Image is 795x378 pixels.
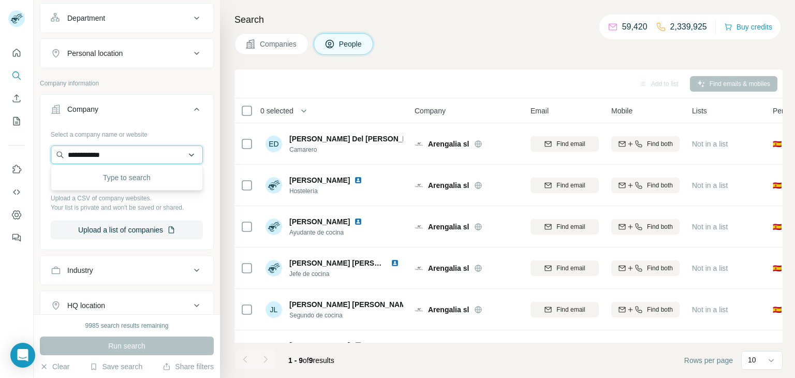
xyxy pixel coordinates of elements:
[531,302,599,317] button: Find email
[40,6,213,31] button: Department
[556,305,585,314] span: Find email
[8,183,25,201] button: Use Surfe API
[670,21,707,33] p: 2,339,925
[288,356,334,365] span: results
[260,39,298,49] span: Companies
[289,228,366,237] span: Ayudante de cocina
[611,178,680,193] button: Find both
[556,222,585,231] span: Find email
[724,20,772,34] button: Buy credits
[289,145,403,154] span: Camarero
[647,305,673,314] span: Find both
[234,12,783,27] h4: Search
[611,260,680,276] button: Find both
[773,222,782,232] span: 🇪🇸
[556,264,585,273] span: Find email
[531,260,599,276] button: Find email
[415,264,423,272] img: Logo of Arengalia sl
[8,43,25,62] button: Quick start
[773,180,782,191] span: 🇪🇸
[289,340,350,351] span: [PERSON_NAME]
[266,136,282,152] div: ED
[266,301,282,318] div: JL
[354,341,362,350] img: LinkedIn logo
[266,260,282,277] img: Avatar
[692,264,728,272] span: Not in a list
[67,104,98,114] div: Company
[289,134,426,144] span: [PERSON_NAME] Del [PERSON_NAME]
[428,222,469,232] span: Arengalia sl
[415,181,423,190] img: Logo of Arengalia sl
[773,263,782,273] span: 🇪🇸
[8,228,25,247] button: Feedback
[647,264,673,273] span: Find both
[531,178,599,193] button: Find email
[163,361,214,372] button: Share filters
[684,355,733,366] span: Rows per page
[53,167,200,188] div: Type to search
[40,79,214,88] p: Company information
[67,48,123,59] div: Personal location
[8,66,25,85] button: Search
[415,140,423,148] img: Logo of Arengalia sl
[303,356,309,365] span: of
[556,139,585,149] span: Find email
[40,41,213,66] button: Personal location
[647,222,673,231] span: Find both
[415,223,423,231] img: Logo of Arengalia sl
[428,139,469,149] span: Arengalia sl
[611,136,680,152] button: Find both
[611,219,680,235] button: Find both
[692,140,728,148] span: Not in a list
[415,306,423,314] img: Logo of Arengalia sl
[289,217,350,226] span: [PERSON_NAME]
[622,21,647,33] p: 59,420
[428,263,469,273] span: Arengalia sl
[692,306,728,314] span: Not in a list
[748,355,756,365] p: 10
[531,106,549,116] span: Email
[339,39,363,49] span: People
[692,181,728,190] span: Not in a list
[51,126,203,139] div: Select a company name or website
[8,89,25,108] button: Enrich CSV
[51,221,203,239] button: Upload a list of companies
[289,269,403,279] span: Jefe de cocina
[391,259,399,267] img: LinkedIn logo
[692,106,707,116] span: Lists
[90,361,142,372] button: Save search
[10,343,35,368] div: Open Intercom Messenger
[289,186,366,196] span: Hostelería
[67,265,93,275] div: Industry
[415,106,446,116] span: Company
[67,300,105,311] div: HQ location
[531,219,599,235] button: Find email
[40,97,213,126] button: Company
[67,13,105,23] div: Department
[773,304,782,315] span: 🇪🇸
[531,136,599,152] button: Find email
[8,112,25,130] button: My lists
[40,258,213,283] button: Industry
[289,259,413,267] span: [PERSON_NAME] [PERSON_NAME]
[647,181,673,190] span: Find both
[428,304,469,315] span: Arengalia sl
[51,194,203,203] p: Upload a CSV of company websites.
[647,139,673,149] span: Find both
[611,106,632,116] span: Mobile
[51,203,203,212] p: Your list is private and won't be saved or shared.
[428,180,469,191] span: Arengalia sl
[354,176,362,184] img: LinkedIn logo
[289,175,350,185] span: [PERSON_NAME]
[309,356,313,365] span: 9
[773,139,782,149] span: 🇪🇸
[611,302,680,317] button: Find both
[8,160,25,179] button: Use Surfe on LinkedIn
[266,219,282,235] img: Avatar
[266,177,282,194] img: Avatar
[288,356,303,365] span: 1 - 9
[8,206,25,224] button: Dashboard
[354,217,362,226] img: LinkedIn logo
[556,181,585,190] span: Find email
[266,343,282,359] img: Avatar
